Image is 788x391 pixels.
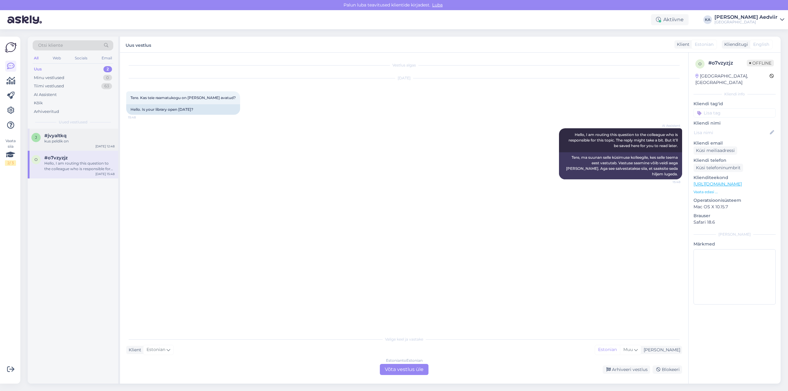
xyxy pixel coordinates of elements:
[51,54,62,62] div: Web
[651,14,689,25] div: Aktiivne
[74,54,89,62] div: Socials
[33,54,40,62] div: All
[101,83,112,89] div: 63
[694,232,776,237] div: [PERSON_NAME]
[698,62,702,66] span: o
[59,119,87,125] span: Uued vestlused
[103,66,112,72] div: 2
[126,104,240,115] div: Hello. Is your library open [DATE]?
[703,15,712,24] div: KA
[694,174,776,181] p: Klienditeekond
[126,347,141,353] div: Klient
[34,83,64,89] div: Tiimi vestlused
[623,347,633,352] span: Muu
[694,120,776,126] p: Kliendi nimi
[694,181,742,187] a: [URL][DOMAIN_NAME]
[569,132,679,148] span: Hello, I am routing this question to the colleague who is responsible for this topic. The reply m...
[44,155,68,161] span: #o7vzyzjz
[695,41,714,48] span: Estonian
[380,364,428,375] div: Võta vestlus üle
[5,138,16,166] div: Vaata siia
[35,135,37,140] span: j
[694,164,743,172] div: Küsi telefoninumbrit
[694,219,776,225] p: Safari 18.6
[747,60,774,66] span: Offline
[714,15,784,25] a: [PERSON_NAME] Aedviir[GEOGRAPHIC_DATA]
[714,20,778,25] div: [GEOGRAPHIC_DATA]
[5,42,17,53] img: Askly Logo
[695,73,770,86] div: [GEOGRAPHIC_DATA], [GEOGRAPHIC_DATA]
[34,92,57,98] div: AI Assistent
[103,75,112,81] div: 0
[674,41,689,48] div: Klient
[694,213,776,219] p: Brauser
[34,100,43,106] div: Kõik
[5,160,16,166] div: 2 / 3
[641,347,680,353] div: [PERSON_NAME]
[694,91,776,97] div: Kliendi info
[753,41,769,48] span: English
[694,197,776,204] p: Operatsioonisüsteem
[603,365,650,374] div: Arhiveeri vestlus
[714,15,778,20] div: [PERSON_NAME] Aedviir
[44,138,115,144] div: kus peldik on
[595,345,620,354] div: Estonian
[657,123,680,128] span: AI Assistent
[44,133,66,138] span: #jvyaltkq
[694,146,737,155] div: Küsi meiliaadressi
[38,42,63,49] span: Otsi kliente
[100,54,113,62] div: Email
[559,152,682,179] div: Tere, ma suunan selle küsimuse kolleegile, kes selle teema eest vastutab. Vastuse saamine võib ve...
[694,101,776,107] p: Kliendi tag'id
[657,180,680,184] span: 15:48
[147,346,165,353] span: Estonian
[694,189,776,195] p: Vaata edasi ...
[694,108,776,118] input: Lisa tag
[44,161,115,172] div: Hello, I am routing this question to the colleague who is responsible for this topic. The reply m...
[694,129,769,136] input: Lisa nimi
[34,66,42,72] div: Uus
[126,62,682,68] div: Vestlus algas
[126,75,682,81] div: [DATE]
[708,59,747,67] div: # o7vzyzjz
[95,144,115,149] div: [DATE] 12:48
[694,157,776,164] p: Kliendi telefon
[34,157,38,162] span: o
[126,337,682,342] div: Valige keel ja vastake
[128,115,151,120] span: 15:48
[694,241,776,247] p: Märkmed
[386,358,423,363] div: Estonian to Estonian
[34,109,59,115] div: Arhiveeritud
[34,75,64,81] div: Minu vestlused
[131,95,236,100] span: Tere. Kas teie raamatukogu on [PERSON_NAME] avatud?
[722,41,748,48] div: Klienditugi
[126,40,151,49] label: Uus vestlus
[694,204,776,210] p: Mac OS X 10.15.7
[653,365,682,374] div: Blokeeri
[95,172,115,176] div: [DATE] 15:48
[694,140,776,146] p: Kliendi email
[430,2,444,8] span: Luba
